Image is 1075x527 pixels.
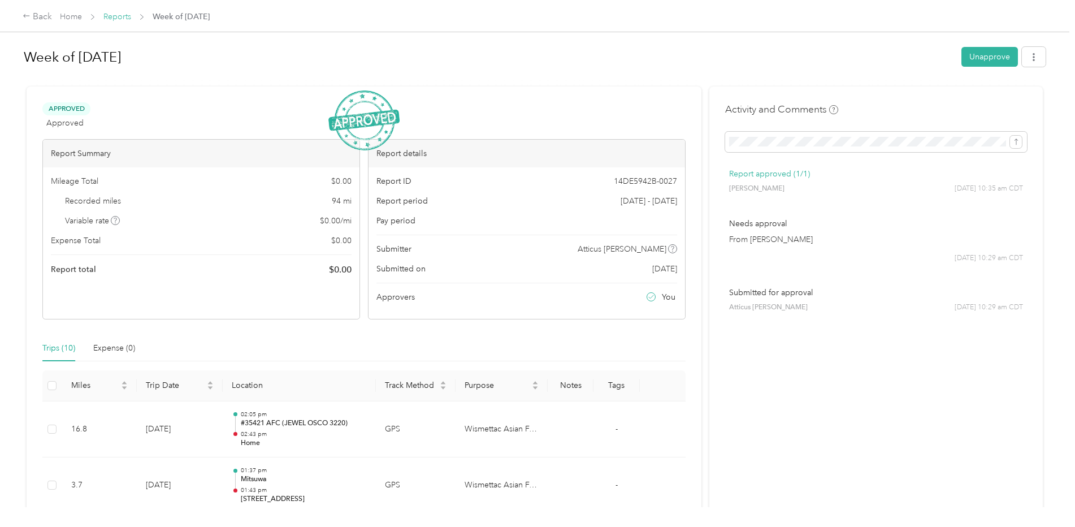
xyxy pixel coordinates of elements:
[137,457,223,514] td: [DATE]
[593,370,639,401] th: Tags
[955,303,1023,313] span: [DATE] 10:29 am CDT
[440,385,447,391] span: caret-down
[329,263,352,277] span: $ 0.00
[369,140,685,167] div: Report details
[62,457,137,514] td: 3.7
[376,401,456,458] td: GPS
[729,287,1023,299] p: Submitted for approval
[376,457,456,514] td: GPS
[65,195,121,207] span: Recorded miles
[65,215,120,227] span: Variable rate
[729,218,1023,230] p: Needs approval
[42,102,90,115] span: Approved
[376,291,415,303] span: Approvers
[376,175,411,187] span: Report ID
[440,379,447,386] span: caret-up
[376,263,426,275] span: Submitted on
[614,175,677,187] span: 14DE5942B-0027
[51,235,101,247] span: Expense Total
[23,10,52,24] div: Back
[24,44,953,71] h1: Week of August 25 2025
[137,370,223,401] th: Trip Date
[241,474,367,485] p: Mitsuwa
[46,117,84,129] span: Approved
[146,381,205,390] span: Trip Date
[729,168,1023,180] p: Report approved (1/1)
[223,370,376,401] th: Location
[328,90,400,151] img: ApprovedStamp
[621,195,677,207] span: [DATE] - [DATE]
[51,175,98,187] span: Mileage Total
[241,430,367,438] p: 02:43 pm
[729,184,784,194] span: [PERSON_NAME]
[955,253,1023,263] span: [DATE] 10:29 am CDT
[121,385,128,391] span: caret-down
[465,381,530,390] span: Purpose
[332,195,352,207] span: 94 mi
[137,401,223,458] td: [DATE]
[241,486,367,494] p: 01:43 pm
[241,411,367,418] p: 02:05 pm
[42,342,75,355] div: Trips (10)
[103,12,131,21] a: Reports
[385,381,437,390] span: Track Method
[729,234,1023,245] p: From [PERSON_NAME]
[725,102,838,116] h4: Activity and Comments
[376,195,428,207] span: Report period
[376,370,456,401] th: Track Method
[153,11,210,23] span: Week of [DATE]
[331,175,352,187] span: $ 0.00
[961,47,1018,67] button: Unapprove
[955,184,1023,194] span: [DATE] 10:35 am CDT
[376,243,411,255] span: Submitter
[456,401,548,458] td: Wismettac Asian Foods
[456,457,548,514] td: Wismettac Asian Foods
[662,291,675,303] span: You
[241,418,367,429] p: #35421 AFC (JEWEL OSCO 3220)
[93,342,135,355] div: Expense (0)
[615,424,618,434] span: -
[615,480,618,490] span: -
[62,401,137,458] td: 16.8
[1012,464,1075,527] iframe: Everlance-gr Chat Button Frame
[376,215,415,227] span: Pay period
[320,215,352,227] span: $ 0.00 / mi
[51,263,96,275] span: Report total
[548,370,593,401] th: Notes
[241,466,367,474] p: 01:37 pm
[121,379,128,386] span: caret-up
[241,438,367,448] p: Home
[207,379,214,386] span: caret-up
[578,243,666,255] span: Atticus [PERSON_NAME]
[532,379,539,386] span: caret-up
[729,303,808,313] span: Atticus [PERSON_NAME]
[62,370,137,401] th: Miles
[60,12,82,21] a: Home
[652,263,677,275] span: [DATE]
[43,140,359,167] div: Report Summary
[241,494,367,504] p: [STREET_ADDRESS]
[71,381,119,390] span: Miles
[207,385,214,391] span: caret-down
[456,370,548,401] th: Purpose
[331,235,352,247] span: $ 0.00
[532,385,539,391] span: caret-down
